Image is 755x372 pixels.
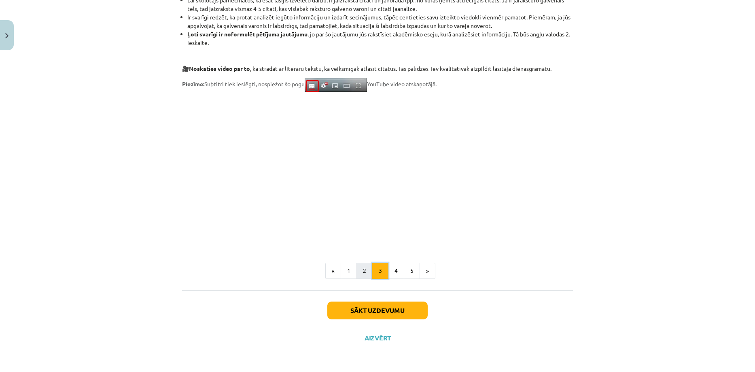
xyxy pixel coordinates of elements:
[327,302,428,319] button: Sākt uzdevumu
[182,263,573,279] nav: Page navigation example
[187,30,308,38] strong: Ļoti svarīgi ir noformulēt pētījuma jautājumu
[325,263,341,279] button: «
[182,80,437,87] span: Subtitri tiek ieslēgti, nospiežot šo pogu YouTube video atskaņotājā.
[182,80,204,87] strong: Piezīme:
[5,33,8,38] img: icon-close-lesson-0947bae3869378f0d4975bcd49f059093ad1ed9edebbc8119c70593378902aed.svg
[182,64,573,73] p: 🎥 , kā strādāt ar literāru tekstu, kā veiksmīgāk atlasīt citātus. Tas palīdzēs Tev kvalitatīvāk a...
[356,263,373,279] button: 2
[341,263,357,279] button: 1
[187,13,573,30] li: Ir svarīgi redzēt, ka protat analizēt iegūto informāciju un izdarīt secinājumus, tāpēc centieties...
[189,65,250,72] strong: Noskaties video par to
[372,263,388,279] button: 3
[187,30,573,47] li: , jo par šo jautājumu jūs rakstīsiet akadēmisko eseju, kurā analizēsiet informāciju. Tā būs angļu...
[404,263,420,279] button: 5
[388,263,404,279] button: 4
[362,334,393,342] button: Aizvērt
[420,263,435,279] button: »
